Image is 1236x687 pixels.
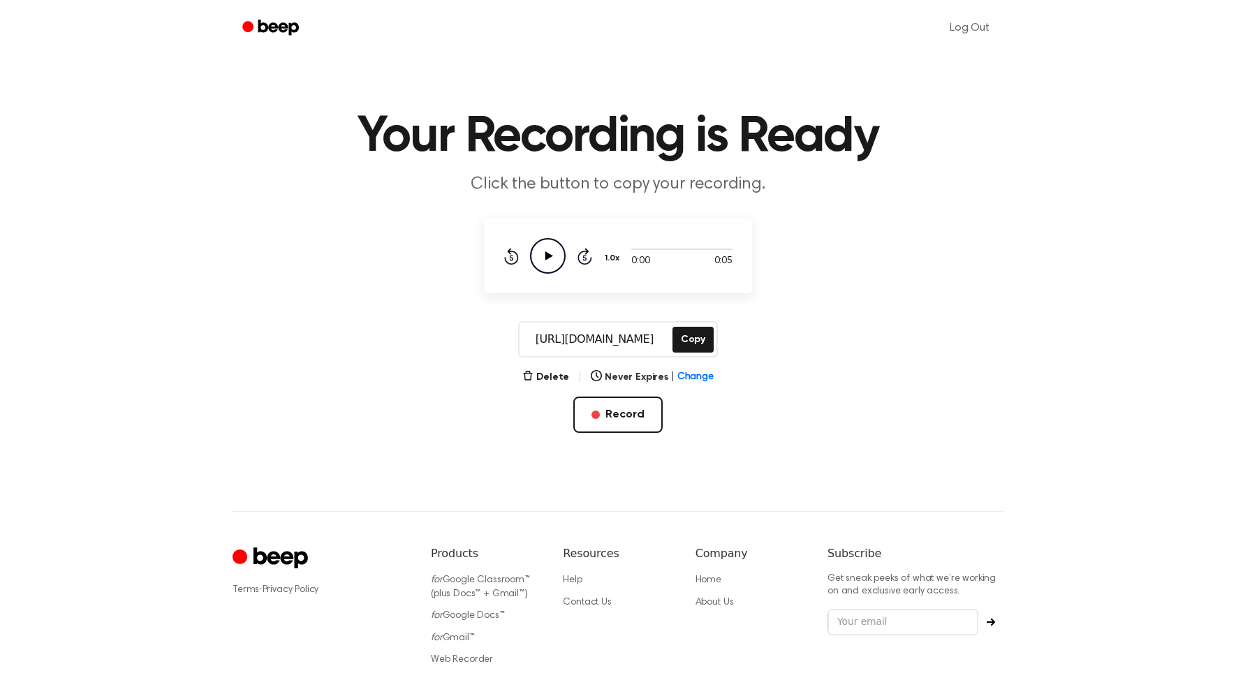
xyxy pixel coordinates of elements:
[591,370,714,385] button: Never Expires|Change
[563,575,582,585] a: Help
[431,655,493,665] a: Web Recorder
[696,598,734,607] a: About Us
[696,575,721,585] a: Home
[936,11,1003,45] a: Log Out
[431,611,505,621] a: forGoogle Docs™
[522,370,569,385] button: Delete
[631,254,649,269] span: 0:00
[603,246,624,270] button: 1.0x
[672,327,714,353] button: Copy
[563,598,611,607] a: Contact Us
[696,545,805,562] h6: Company
[431,575,443,585] i: for
[431,545,540,562] h6: Products
[431,611,443,621] i: for
[827,545,1003,562] h6: Subscribe
[263,585,319,595] a: Privacy Policy
[671,370,675,385] span: |
[233,585,259,595] a: Terms
[260,112,976,162] h1: Your Recording is Ready
[978,618,1003,626] button: Subscribe
[431,575,530,599] a: forGoogle Classroom™ (plus Docs™ + Gmail™)
[573,397,662,433] button: Record
[233,583,409,597] div: ·
[827,573,1003,598] p: Get sneak peeks of what we’re working on and exclusive early access.
[431,633,443,643] i: for
[350,173,886,196] p: Click the button to copy your recording.
[431,633,475,643] a: forGmail™
[677,370,714,385] span: Change
[577,369,582,385] span: |
[827,609,978,635] input: Your email
[233,15,311,42] a: Beep
[714,254,733,269] span: 0:05
[563,545,672,562] h6: Resources
[233,545,311,572] a: Cruip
